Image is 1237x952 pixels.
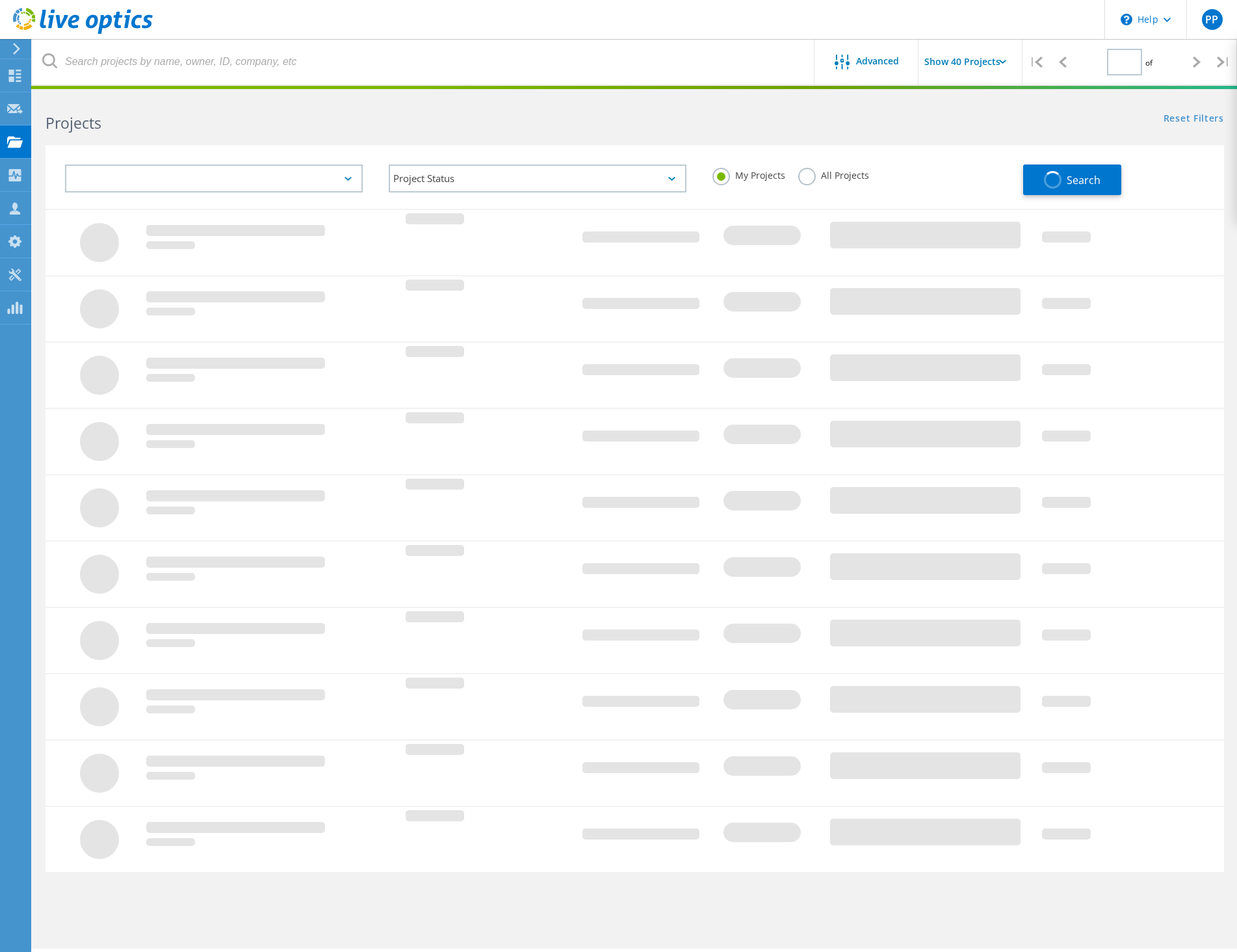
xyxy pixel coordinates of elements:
[798,168,869,180] label: All Projects
[13,27,153,36] a: Live Optics Dashboard
[1210,39,1237,85] div: |
[1145,57,1152,68] span: of
[46,112,101,133] b: Projects
[33,39,815,85] input: Search projects by name, owner, ID, company, etc
[856,57,899,66] span: Advanced
[1067,173,1100,187] span: Search
[389,165,686,192] div: Project Status
[1023,165,1121,195] button: Search
[1164,114,1224,125] a: Reset Filters
[712,168,785,180] label: My Projects
[1205,14,1218,25] span: PP
[1121,14,1132,25] svg: \n
[1022,39,1049,85] div: |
